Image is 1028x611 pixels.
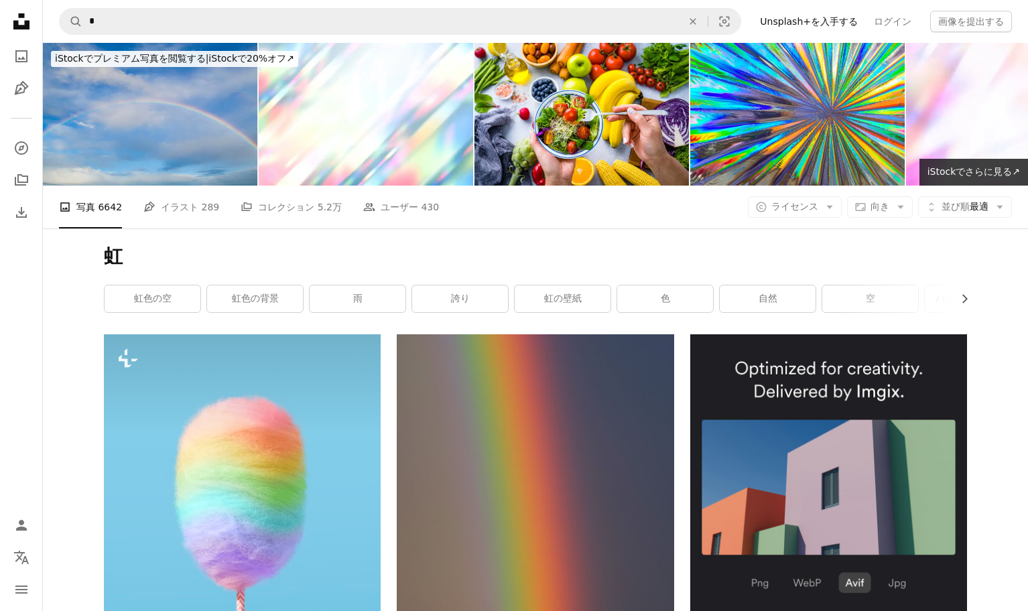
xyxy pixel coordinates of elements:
button: リストを右にスクロールする [952,285,967,312]
span: ライセンス [771,201,818,212]
a: ダウンロード履歴 [8,199,35,226]
span: iStockでさらに見る ↗ [927,166,1020,177]
a: 誇り [412,285,508,312]
a: Unsplash+を入手する [752,11,866,32]
button: メニュー [8,576,35,603]
form: サイト内でビジュアルを探す [59,8,741,35]
span: iStockで20%オフ ↗ [55,53,294,64]
a: ログイン [866,11,919,32]
a: コレクション [8,167,35,194]
img: レインボーズ In The Sky [43,43,257,186]
img: 美しく輝く光のプリズムで飾られた幻想的な背景。 [259,43,473,186]
h1: 虹 [104,245,967,269]
a: イラスト 289 [143,186,219,228]
a: 写真 [8,43,35,70]
button: ビジュアル検索 [708,9,741,34]
a: バックグラウンド [925,285,1021,312]
button: 画像を提出する [930,11,1012,32]
a: 色 [617,285,713,312]
button: 言語 [8,544,35,571]
img: Footage of refraction of light through plastic containers in the shape of star [690,43,905,186]
a: 虹の壁紙 [515,285,611,312]
img: file-1738247664258-dc62e4a6d6d3image [690,334,967,611]
a: 空 [822,285,918,312]
button: 全てクリア [678,9,708,34]
span: 向き [871,201,889,212]
a: 虹色の背景 [207,285,303,312]
a: 虹色の空 [105,285,200,312]
button: Unsplashで検索する [60,9,82,34]
span: 並び順 [942,201,970,212]
a: コレクション 5.2万 [241,186,342,228]
a: iStockでさらに見る↗ [919,159,1028,186]
a: 探す [8,135,35,161]
a: イラスト [8,75,35,102]
a: 自然 [720,285,816,312]
span: 最適 [942,200,988,214]
button: ライセンス [748,196,842,218]
span: 5.2万 [318,200,342,214]
span: iStockでプレミアム写真を閲覧する | [55,53,208,64]
a: 雨 [310,285,405,312]
span: 430 [421,200,439,214]
button: 向き [847,196,913,218]
img: 新鮮な虹色のサラダを食べる女性。色とりどりの果物と野菜の背景。健康的な食事とダイエットのコンセプト [474,43,689,186]
a: 棒に虹のロリポップを持つ手 [104,574,381,586]
a: 水域の虹 [397,536,673,548]
a: ユーザー 430 [363,186,439,228]
span: 289 [202,200,220,214]
a: iStockでプレミアム写真を閲覧する|iStockで20%オフ↗ [43,43,306,75]
a: ログイン / 登録する [8,512,35,539]
button: 並び順最適 [918,196,1012,218]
